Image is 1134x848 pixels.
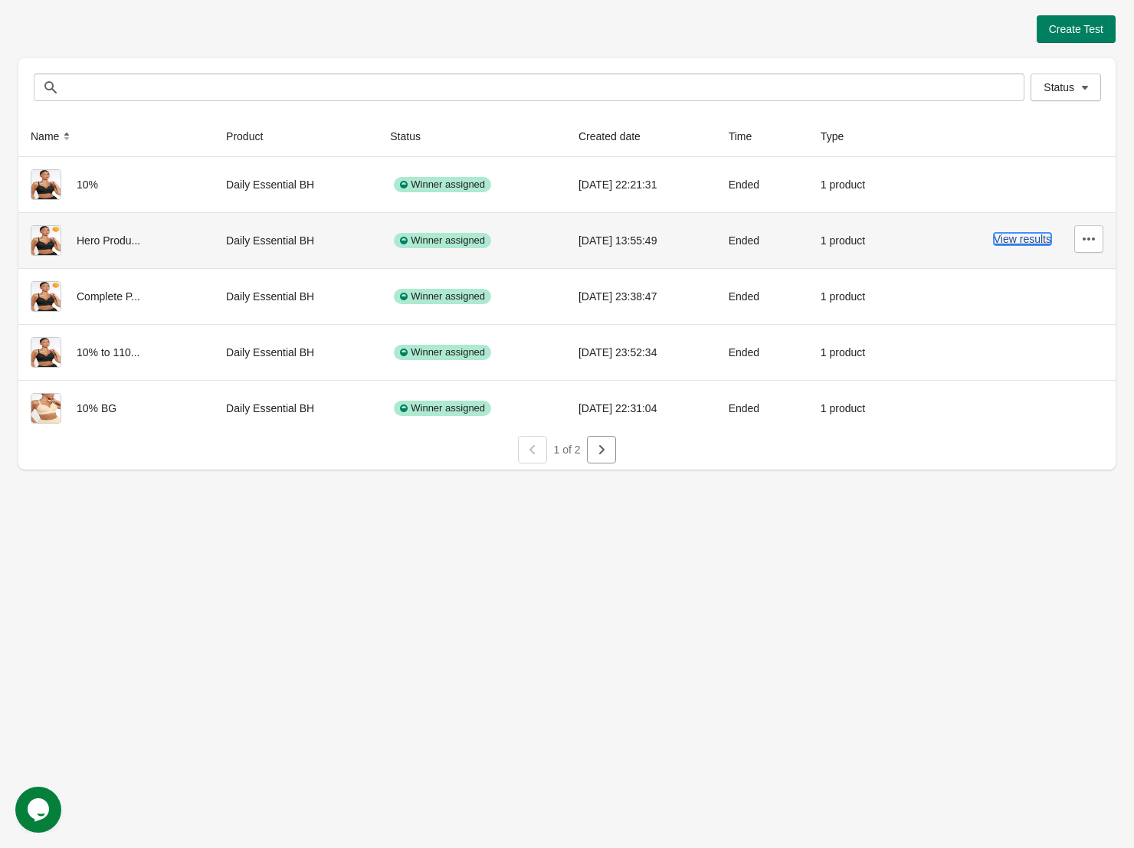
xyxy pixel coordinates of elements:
div: Daily Essential BH [226,169,365,200]
span: Create Test [1049,23,1103,35]
div: [DATE] 13:55:49 [578,225,704,256]
div: [DATE] 22:21:31 [578,169,704,200]
div: Ended [729,225,796,256]
button: Type [814,123,865,150]
div: 10% BG [31,393,202,424]
button: Product [220,123,284,150]
div: Ended [729,393,796,424]
button: Status [384,123,442,150]
div: 1 product [821,393,897,424]
div: Winner assigned [394,345,491,360]
div: 10% to 110... [31,337,202,368]
div: 1 product [821,225,897,256]
div: Ended [729,281,796,312]
div: Winner assigned [394,233,491,248]
div: [DATE] 23:52:34 [578,337,704,368]
iframe: chat widget [15,787,64,833]
div: Complete P... [31,281,202,312]
div: Daily Essential BH [226,225,365,256]
div: Ended [729,169,796,200]
span: 1 of 2 [553,444,580,456]
button: Created date [572,123,662,150]
button: Time [723,123,774,150]
div: Ended [729,337,796,368]
div: Daily Essential BH [226,281,365,312]
div: 1 product [821,337,897,368]
div: Daily Essential BH [226,393,365,424]
div: Winner assigned [394,289,491,304]
div: [DATE] 22:31:04 [578,393,704,424]
div: 1 product [821,281,897,312]
div: 10% [31,169,202,200]
div: Hero Produ... [31,225,202,256]
div: Winner assigned [394,177,491,192]
button: View results [994,233,1051,245]
button: Create Test [1037,15,1116,43]
button: Name [25,123,80,150]
div: [DATE] 23:38:47 [578,281,704,312]
div: 1 product [821,169,897,200]
div: Winner assigned [394,401,491,416]
button: Status [1031,74,1101,101]
div: Daily Essential BH [226,337,365,368]
span: Status [1044,81,1074,93]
